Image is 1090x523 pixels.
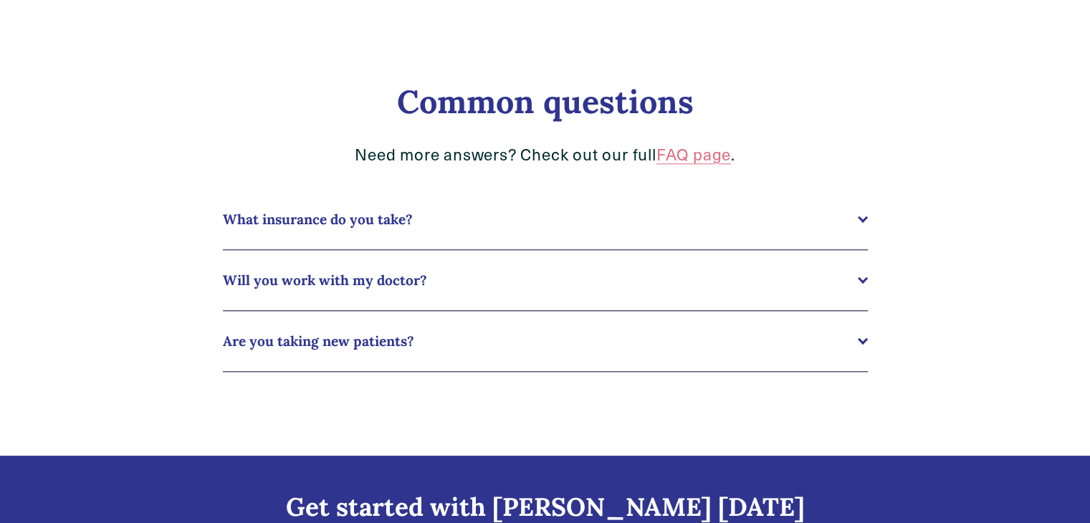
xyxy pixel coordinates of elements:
button: What insurance do you take? [223,189,868,249]
a: FAQ page [656,143,731,165]
span: Will you work with my doctor? [223,272,858,289]
span: What insurance do you take? [223,211,858,228]
p: Need more answers? Check out our full . [223,144,868,165]
h3: Get started with [PERSON_NAME] [DATE] [115,491,975,523]
button: Are you taking new patients? [223,311,868,371]
h2: Common questions [223,82,868,121]
button: Will you work with my doctor? [223,250,868,310]
span: Are you taking new patients? [223,332,858,350]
